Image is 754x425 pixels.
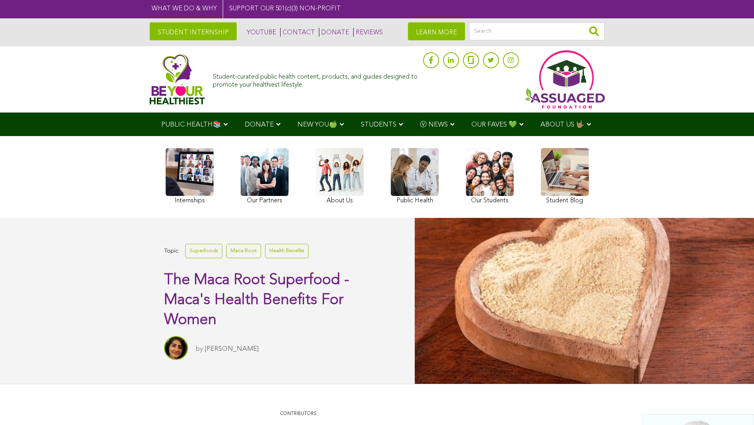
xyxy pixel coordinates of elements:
[420,121,448,128] span: Ⓥ NEWS
[150,113,605,136] div: Navigation Menu
[185,244,222,258] a: Superfoods
[408,22,465,40] a: LEARN MORE
[280,28,315,37] a: CONTACT
[226,244,261,258] a: Maca Root
[164,273,349,328] span: The Maca Root Superfood - Maca's Health Benefits For Women
[245,121,274,128] span: DONATE
[469,22,605,40] input: Search
[471,121,517,128] span: OUR FAVES 💚
[265,244,309,258] a: Health Benefits
[468,56,473,64] img: glassdoor
[213,69,419,89] div: Student-curated public health content, products, and guides designed to promote your healthiest l...
[205,346,259,352] a: [PERSON_NAME]
[525,50,605,109] img: Assuaged App
[168,410,428,418] p: CONTRIBUTORS
[353,28,383,37] a: REVIEWS
[164,336,188,360] img: Sitara Darvish
[297,121,337,128] span: NEW YOU🍏
[150,22,237,40] a: STUDENT INTERNSHIP
[540,121,584,128] span: ABOUT US 🤟🏽
[714,387,754,425] iframe: Chat Widget
[361,121,396,128] span: STUDENTS
[150,54,205,105] img: Assuaged
[245,28,276,37] a: YOUTUBE
[319,28,349,37] a: DONATE
[161,121,221,128] span: PUBLIC HEALTH📚
[196,346,203,352] span: by
[164,246,179,257] span: Topic:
